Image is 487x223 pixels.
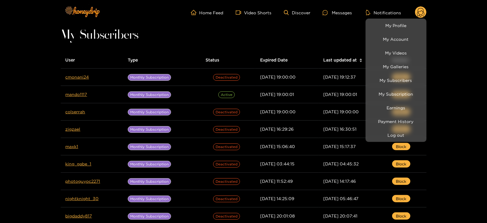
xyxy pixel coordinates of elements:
a: My Subscribers [367,75,425,86]
a: Earnings [367,102,425,113]
a: Payment History [367,116,425,127]
a: My Videos [367,48,425,58]
a: My Galleries [367,61,425,72]
a: My Profile [367,20,425,31]
a: My Account [367,34,425,44]
button: Log out [367,130,425,140]
a: My Subscription [367,89,425,99]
